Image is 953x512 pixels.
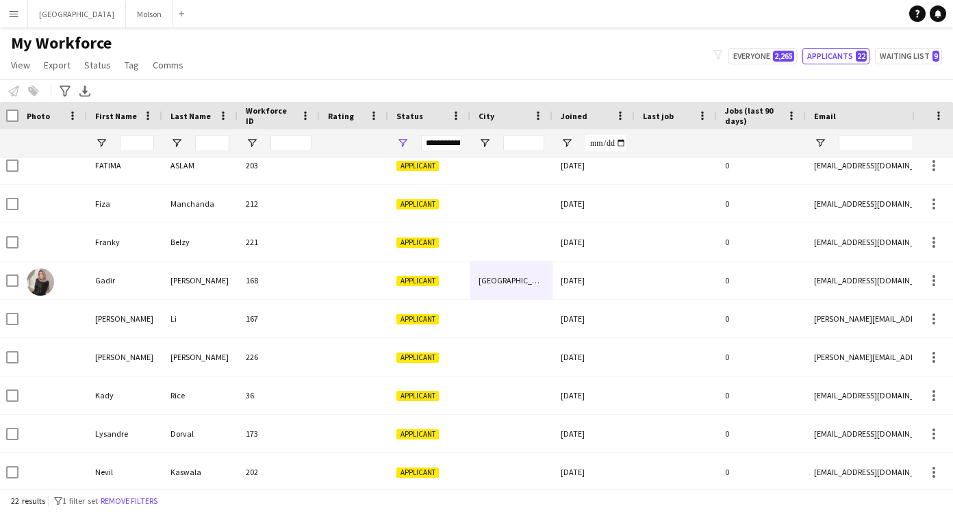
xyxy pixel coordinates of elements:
a: Comms [147,56,189,74]
div: [DATE] [552,376,635,414]
div: [DATE] [552,185,635,222]
div: [DATE] [552,338,635,376]
input: First Name Filter Input [120,135,154,151]
div: Manchanda [162,185,238,222]
div: Franky [87,223,162,261]
div: 168 [238,261,320,299]
button: Open Filter Menu [95,137,107,149]
div: 226 [238,338,320,376]
span: View [11,59,30,71]
div: 0 [717,300,806,337]
span: Workforce ID [246,105,295,126]
button: Open Filter Menu [396,137,409,149]
span: Applicant [396,353,439,363]
div: Rice [162,376,238,414]
div: 0 [717,185,806,222]
div: 203 [238,146,320,184]
div: [PERSON_NAME] [87,338,162,376]
app-action-btn: Advanced filters [57,83,73,99]
span: Comms [153,59,183,71]
button: Applicants22 [802,48,869,64]
div: 167 [238,300,320,337]
span: Applicant [396,468,439,478]
button: Molson [126,1,173,27]
input: City Filter Input [503,135,544,151]
button: Open Filter Menu [170,137,183,149]
div: 0 [717,453,806,491]
app-action-btn: Export XLSX [77,83,93,99]
span: Applicant [396,391,439,401]
div: Gadir [87,261,162,299]
div: 202 [238,453,320,491]
div: FATIMA [87,146,162,184]
span: Status [396,111,423,121]
span: 9 [932,51,939,62]
span: Export [44,59,71,71]
div: 173 [238,415,320,452]
button: Remove filters [98,494,160,509]
img: Gadir Jaafar [27,268,54,296]
span: First Name [95,111,137,121]
span: Applicant [396,429,439,439]
div: [PERSON_NAME] [87,300,162,337]
div: [GEOGRAPHIC_DATA] [470,261,552,299]
div: 0 [717,261,806,299]
button: Open Filter Menu [479,137,491,149]
a: Status [79,56,116,74]
div: 0 [717,223,806,261]
div: [DATE] [552,415,635,452]
div: 0 [717,415,806,452]
div: Dorval [162,415,238,452]
div: 212 [238,185,320,222]
div: [DATE] [552,261,635,299]
button: Open Filter Menu [561,137,573,149]
button: Everyone2,265 [728,48,797,64]
span: Applicant [396,314,439,324]
div: 221 [238,223,320,261]
div: 0 [717,146,806,184]
span: Email [814,111,836,121]
div: ASLAM [162,146,238,184]
div: [DATE] [552,146,635,184]
button: Waiting list9 [875,48,942,64]
input: Last Name Filter Input [195,135,229,151]
a: View [5,56,36,74]
span: Photo [27,111,50,121]
span: Applicant [396,238,439,248]
span: Last Name [170,111,211,121]
span: Jobs (last 90 days) [725,105,781,126]
div: 36 [238,376,320,414]
span: Rating [328,111,354,121]
span: Applicant [396,276,439,286]
div: Belzy [162,223,238,261]
div: 0 [717,338,806,376]
div: [DATE] [552,223,635,261]
div: Nevil [87,453,162,491]
span: Joined [561,111,587,121]
span: 2,265 [773,51,794,62]
a: Tag [119,56,144,74]
div: Kady [87,376,162,414]
span: Status [84,59,111,71]
span: Applicant [396,161,439,171]
div: [DATE] [552,300,635,337]
div: [DATE] [552,453,635,491]
input: Workforce ID Filter Input [270,135,312,151]
div: 0 [717,376,806,414]
div: [PERSON_NAME] [162,261,238,299]
span: My Workforce [11,33,112,53]
a: Export [38,56,76,74]
input: Joined Filter Input [585,135,626,151]
button: [GEOGRAPHIC_DATA] [28,1,126,27]
div: [PERSON_NAME] [162,338,238,376]
div: Lysandre [87,415,162,452]
div: Kaswala [162,453,238,491]
span: City [479,111,494,121]
div: Li [162,300,238,337]
span: 22 [856,51,867,62]
span: Last job [643,111,674,121]
div: Fiza [87,185,162,222]
span: Tag [125,59,139,71]
button: Open Filter Menu [246,137,258,149]
span: Applicant [396,199,439,209]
